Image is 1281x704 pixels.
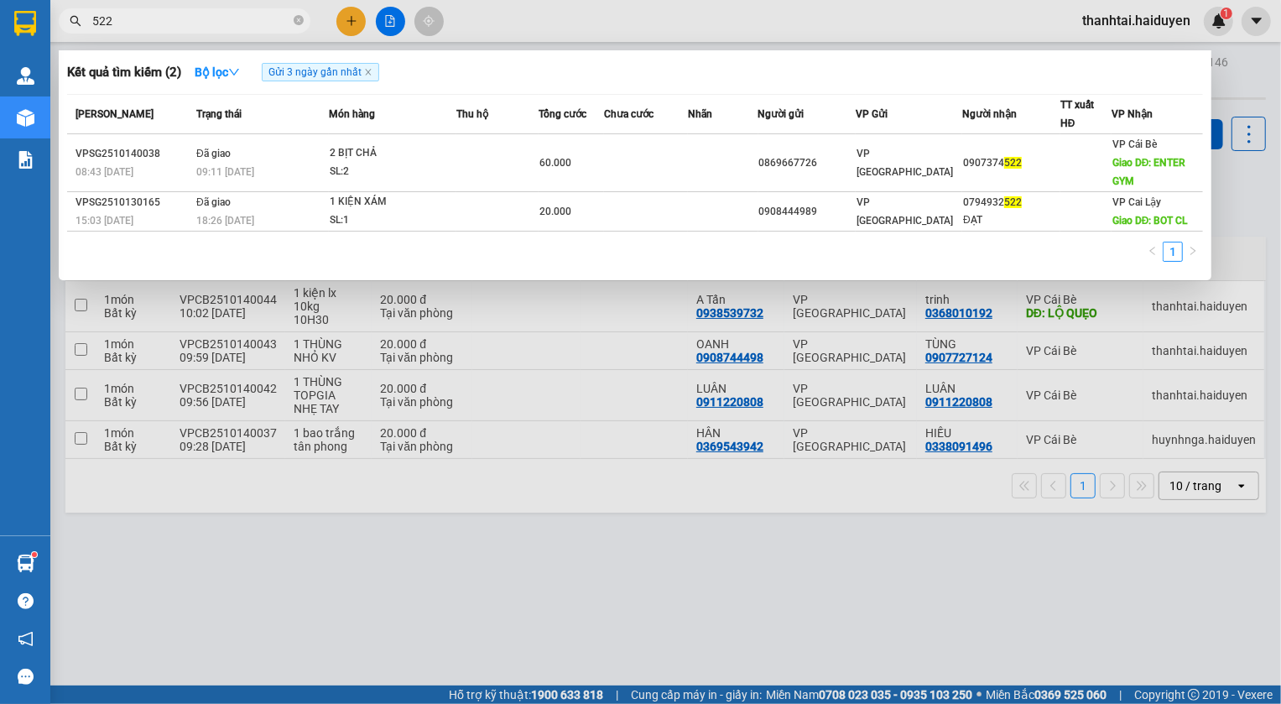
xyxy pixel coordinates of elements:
span: Thu hộ [456,108,488,120]
span: VP Nhận [1112,108,1153,120]
strong: Bộ lọc [195,65,240,79]
div: SL: 1 [330,211,456,230]
span: Người gửi [758,108,805,120]
span: [PERSON_NAME] [76,108,154,120]
span: Chưa cước [604,108,654,120]
img: solution-icon [17,151,34,169]
div: VPSG2510130165 [76,194,191,211]
div: SL: 2 [330,163,456,181]
button: left [1143,242,1163,262]
a: 1 [1164,242,1182,261]
span: down [228,66,240,78]
span: Món hàng [329,108,375,120]
li: Previous Page [1143,242,1163,262]
span: 15:03 [DATE] [76,215,133,227]
li: Next Page [1183,242,1203,262]
span: TT xuất HĐ [1060,99,1094,129]
div: VPSG2510140038 [76,145,191,163]
img: warehouse-icon [17,109,34,127]
img: warehouse-icon [17,555,34,572]
span: Giao DĐ: ENTER GYM [1112,157,1186,187]
span: left [1148,246,1158,256]
span: VP Gửi [856,108,888,120]
span: 522 [1004,196,1022,208]
span: Đã giao [196,196,231,208]
span: 09:11 [DATE] [196,166,254,178]
img: logo-vxr [14,11,36,36]
h3: Kết quả tìm kiếm ( 2 ) [67,64,181,81]
sup: 1 [32,552,37,557]
span: message [18,669,34,685]
span: notification [18,631,34,647]
span: Gửi 3 ngày gần nhất [262,63,379,81]
span: 08:43 [DATE] [76,166,133,178]
span: 522 [1004,157,1022,169]
span: close-circle [294,15,304,25]
span: question-circle [18,593,34,609]
img: warehouse-icon [17,67,34,85]
span: 60.000 [539,157,571,169]
div: 0908444989 [759,203,856,221]
div: 1 KIỆN XÁM [330,193,456,211]
span: Giao DĐ: BOT CL [1112,215,1188,227]
div: 2 BỊT CHẢ [330,144,456,163]
button: Bộ lọcdown [181,59,253,86]
span: VP [GEOGRAPHIC_DATA] [857,196,953,227]
span: close [364,68,372,76]
span: Đã giao [196,148,231,159]
span: Trạng thái [196,108,242,120]
span: VP Cái Bè [1112,138,1157,150]
span: Tổng cước [539,108,586,120]
input: Tìm tên, số ĐT hoặc mã đơn [92,12,290,30]
span: 18:26 [DATE] [196,215,254,227]
div: ĐẠT [963,211,1060,229]
div: 0869667726 [759,154,856,172]
div: 0907374 [963,154,1060,172]
span: search [70,15,81,27]
span: VP Cai Lậy [1112,196,1161,208]
div: 0794932 [963,194,1060,211]
span: 20.000 [539,206,571,217]
li: 1 [1163,242,1183,262]
span: Nhãn [688,108,712,120]
span: VP [GEOGRAPHIC_DATA] [857,148,953,178]
span: Người nhận [962,108,1017,120]
span: close-circle [294,13,304,29]
button: right [1183,242,1203,262]
span: right [1188,246,1198,256]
